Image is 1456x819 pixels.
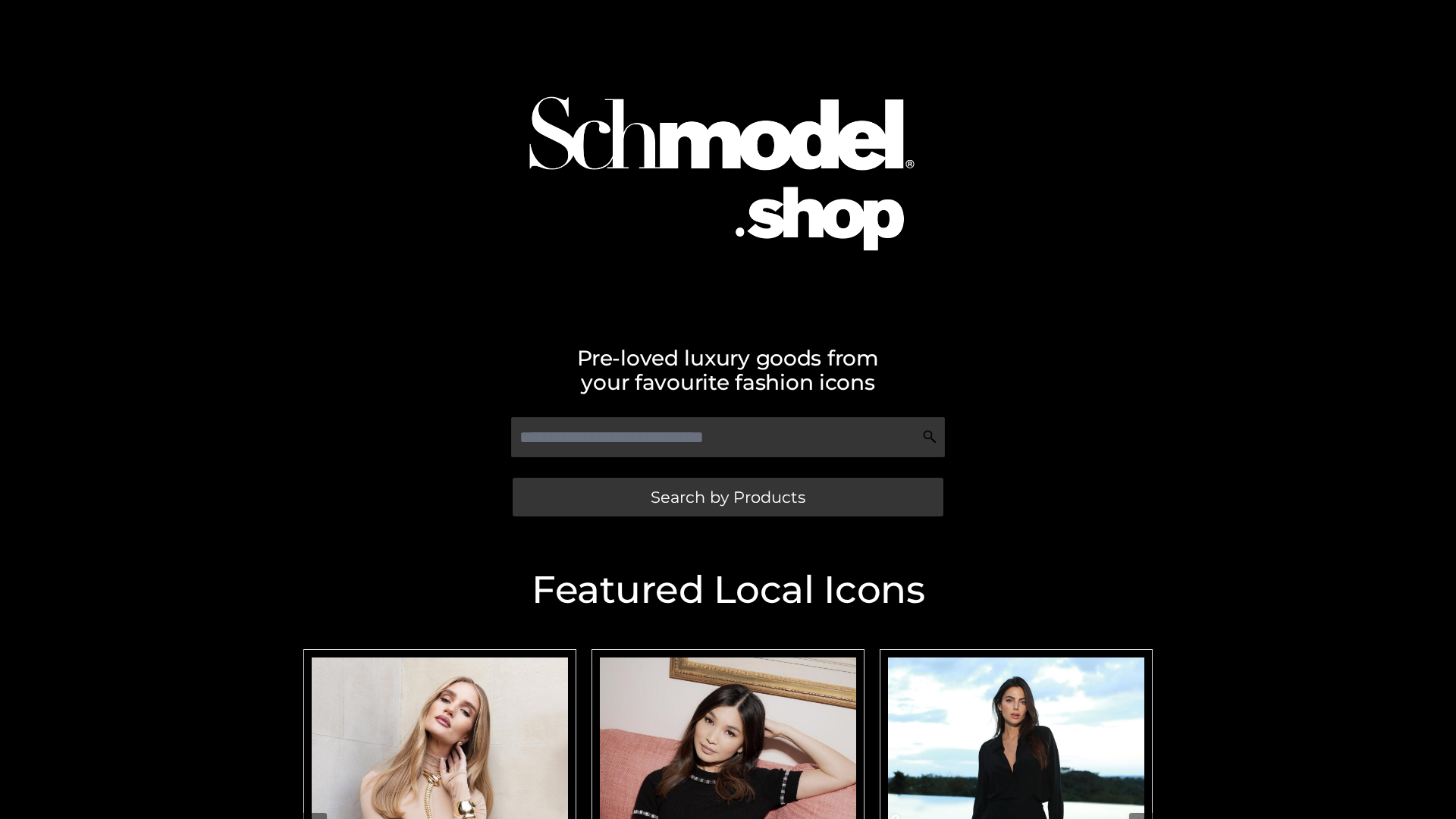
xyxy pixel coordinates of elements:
a: Search by Products [513,478,943,516]
h2: Featured Local Icons​ [296,571,1160,609]
h2: Pre-loved luxury goods from your favourite fashion icons [296,346,1160,394]
span: Search by Products [651,489,805,505]
img: Search Icon [922,429,937,444]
